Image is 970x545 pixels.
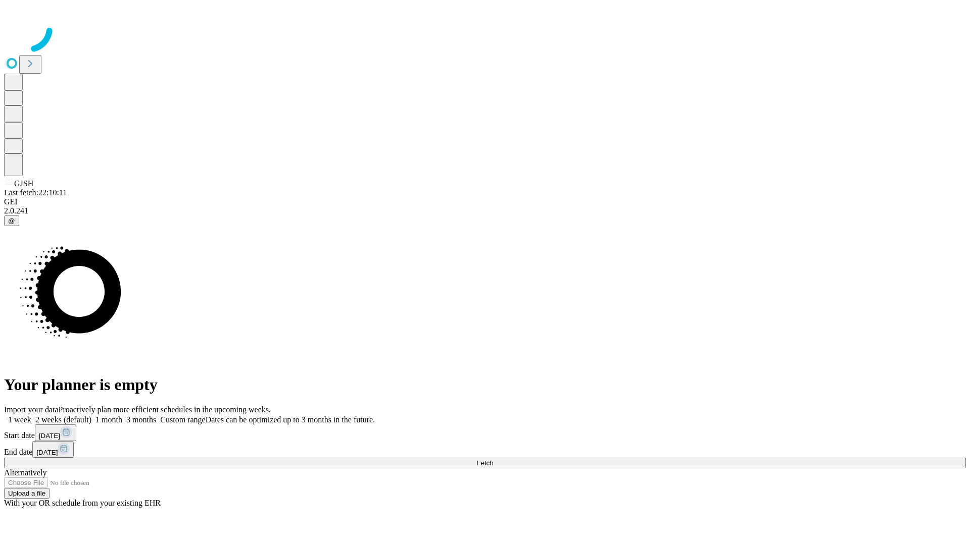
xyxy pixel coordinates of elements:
[126,415,156,424] span: 3 months
[4,405,59,414] span: Import your data
[4,441,966,458] div: End date
[35,424,76,441] button: [DATE]
[4,458,966,468] button: Fetch
[4,188,67,197] span: Last fetch: 22:10:11
[4,488,50,499] button: Upload a file
[32,441,74,458] button: [DATE]
[39,432,60,440] span: [DATE]
[8,217,15,225] span: @
[4,375,966,394] h1: Your planner is empty
[4,206,966,215] div: 2.0.241
[4,499,161,507] span: With your OR schedule from your existing EHR
[476,459,493,467] span: Fetch
[4,215,19,226] button: @
[35,415,91,424] span: 2 weeks (default)
[59,405,271,414] span: Proactively plan more efficient schedules in the upcoming weeks.
[36,449,58,456] span: [DATE]
[14,179,33,188] span: GJSH
[8,415,31,424] span: 1 week
[4,197,966,206] div: GEI
[206,415,375,424] span: Dates can be optimized up to 3 months in the future.
[4,424,966,441] div: Start date
[4,468,46,477] span: Alternatively
[160,415,205,424] span: Custom range
[95,415,122,424] span: 1 month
